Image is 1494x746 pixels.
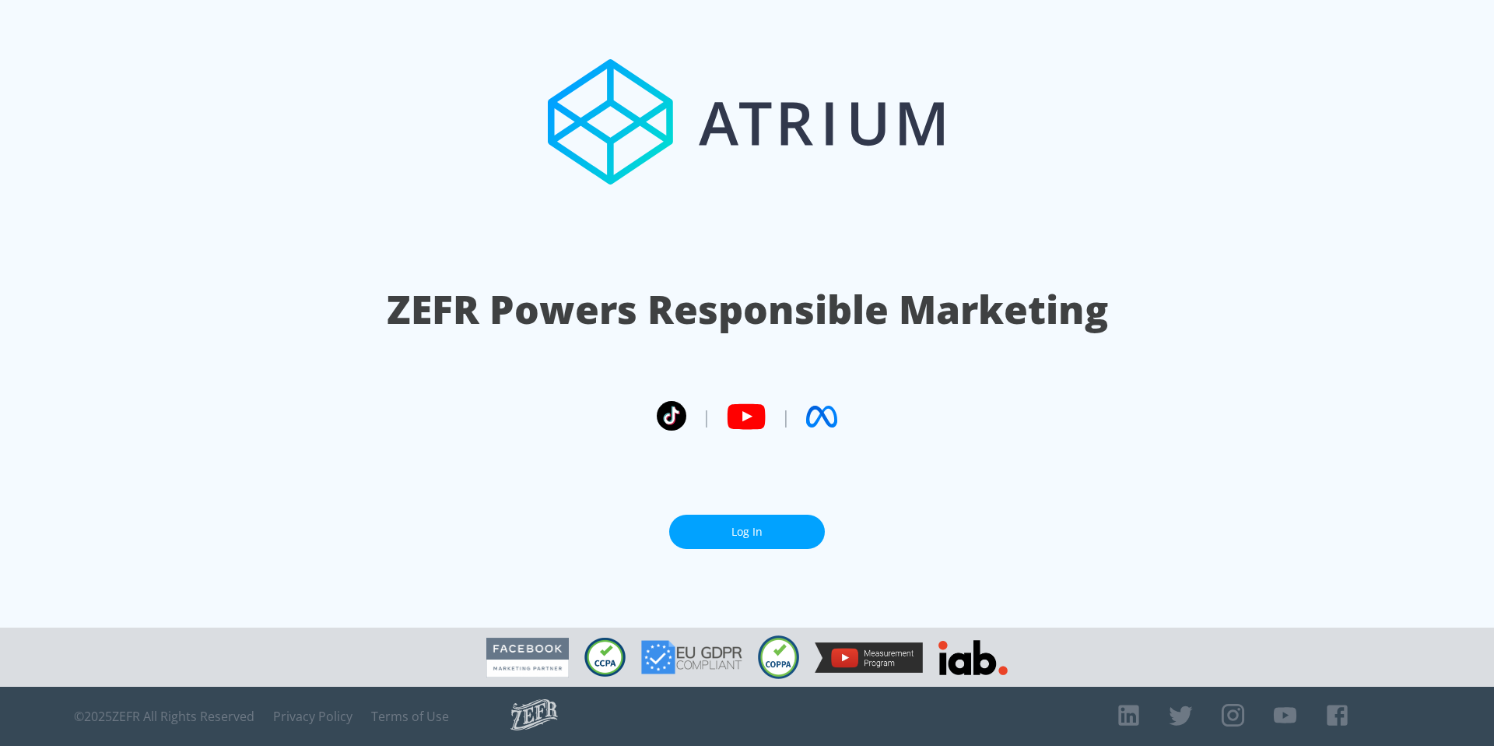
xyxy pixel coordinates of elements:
img: YouTube Measurement Program [815,642,923,673]
span: | [702,405,711,428]
img: Facebook Marketing Partner [486,638,569,677]
a: Terms of Use [371,709,449,724]
span: © 2025 ZEFR All Rights Reserved [74,709,254,724]
img: GDPR Compliant [641,640,742,674]
h1: ZEFR Powers Responsible Marketing [387,283,1108,336]
img: CCPA Compliant [584,638,626,677]
a: Log In [669,515,825,550]
img: COPPA Compliant [758,635,799,679]
span: | [781,405,791,428]
img: IAB [938,640,1008,675]
a: Privacy Policy [273,709,352,724]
